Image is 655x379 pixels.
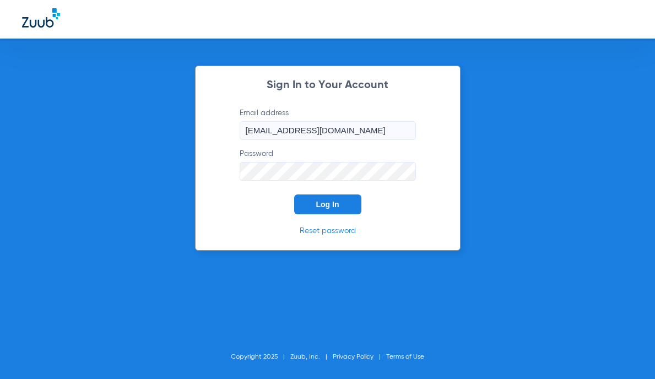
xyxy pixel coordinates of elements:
[386,354,424,360] a: Terms of Use
[316,200,339,209] span: Log In
[240,148,416,181] label: Password
[333,354,373,360] a: Privacy Policy
[223,80,432,91] h2: Sign In to Your Account
[600,326,655,379] iframe: Chat Widget
[290,351,333,362] li: Zuub, Inc.
[240,162,416,181] input: Password
[240,121,416,140] input: Email address
[294,194,361,214] button: Log In
[231,351,290,362] li: Copyright 2025
[300,227,356,235] a: Reset password
[22,8,60,28] img: Zuub Logo
[240,107,416,140] label: Email address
